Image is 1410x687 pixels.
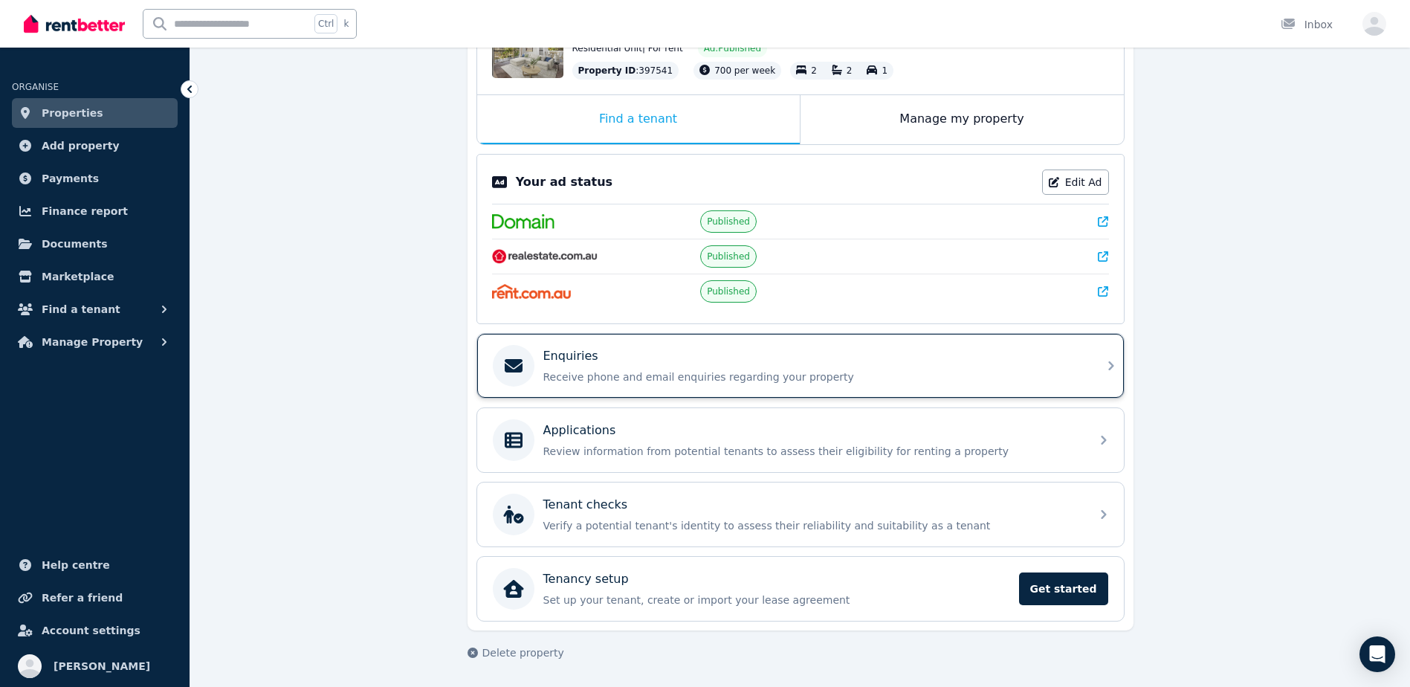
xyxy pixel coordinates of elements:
[42,556,110,574] span: Help centre
[543,518,1081,533] p: Verify a potential tenant's identity to assess their reliability and suitability as a tenant
[516,173,612,191] p: Your ad status
[42,235,108,253] span: Documents
[1019,572,1108,605] span: Get started
[12,327,178,357] button: Manage Property
[543,496,628,514] p: Tenant checks
[477,334,1124,398] a: EnquiriesReceive phone and email enquiries regarding your property
[42,589,123,607] span: Refer a friend
[543,444,1081,459] p: Review information from potential tenants to assess their eligibility for renting a property
[578,65,636,77] span: Property ID
[24,13,125,35] img: RentBetter
[482,645,564,660] span: Delete property
[1359,636,1395,672] div: Open Intercom Messenger
[12,98,178,128] a: Properties
[54,657,150,675] span: [PERSON_NAME]
[543,422,616,439] p: Applications
[42,333,143,351] span: Manage Property
[42,104,103,122] span: Properties
[492,249,598,264] img: RealEstate.com.au
[42,300,120,318] span: Find a tenant
[477,483,1124,546] a: Tenant checksVerify a potential tenant's identity to assess their reliability and suitability as ...
[543,370,1081,384] p: Receive phone and email enquiries regarding your property
[847,65,853,76] span: 2
[1281,17,1333,32] div: Inbox
[314,14,337,33] span: Ctrl
[811,65,817,76] span: 2
[12,616,178,645] a: Account settings
[343,18,349,30] span: k
[12,196,178,226] a: Finance report
[477,557,1124,621] a: Tenancy setupSet up your tenant, create or import your lease agreementGet started
[477,95,800,144] div: Find a tenant
[42,622,140,639] span: Account settings
[42,202,128,220] span: Finance report
[492,214,554,229] img: Domain.com.au
[707,251,750,262] span: Published
[543,570,629,588] p: Tenancy setup
[543,347,598,365] p: Enquiries
[572,62,679,80] div: : 397541
[543,593,1010,607] p: Set up your tenant, create or import your lease agreement
[12,164,178,193] a: Payments
[1042,170,1109,195] a: Edit Ad
[707,216,750,228] span: Published
[714,65,775,76] span: 700 per week
[12,262,178,291] a: Marketplace
[12,131,178,161] a: Add property
[42,137,120,155] span: Add property
[704,42,761,54] span: Ad: Published
[492,284,572,299] img: Rent.com.au
[707,286,750,297] span: Published
[12,550,178,580] a: Help centre
[801,95,1124,144] div: Manage my property
[468,645,564,660] button: Delete property
[12,294,178,324] button: Find a tenant
[12,82,59,92] span: ORGANISE
[12,583,178,613] a: Refer a friend
[882,65,887,76] span: 1
[477,408,1124,472] a: ApplicationsReview information from potential tenants to assess their eligibility for renting a p...
[572,42,683,54] span: Residential Unit | For rent
[12,229,178,259] a: Documents
[42,268,114,286] span: Marketplace
[42,170,99,187] span: Payments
